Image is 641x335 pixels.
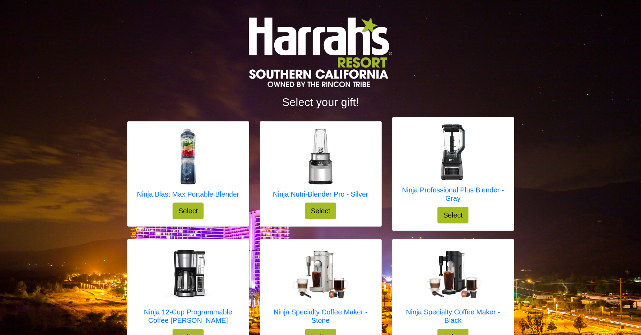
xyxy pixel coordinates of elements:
a: Ninja Specialty Coffee Maker - Black Ninja Specialty Coffee Maker - Black [399,246,507,329]
img: Ninja Specialty Coffee Maker - Black [425,251,481,298]
h2: Select your gift! [127,96,514,109]
img: Ninja Specialty Coffee Maker - Stone [293,251,349,298]
img: Ninja Blast Max Portable Blender [160,129,216,184]
button: Select [173,203,204,219]
h5: Ninja Specialty Coffee Maker - Black [399,308,507,325]
h5: Ninja Blast Max Portable Blender [137,190,239,198]
img: Ninja Nutri-Blender Pro - Silver [292,129,348,184]
a: Ninja Blast Max Portable Blender Ninja Blast Max Portable Blender [137,129,239,203]
img: Logo [249,17,392,87]
a: Ninja Professional Plus Blender - Gray Ninja Professional Plus Blender - Gray [399,124,507,207]
h5: Ninja Professional Plus Blender - Gray [399,186,507,203]
a: Ninja 12-Cup Programmable Coffee Brewer Ninja 12-Cup Programmable Coffee [PERSON_NAME] [135,246,242,329]
img: Ninja 12-Cup Programmable Coffee Brewer [160,246,216,302]
a: Ninja Specialty Coffee Maker - Stone Ninja Specialty Coffee Maker - Stone [267,246,374,329]
h5: Ninja 12-Cup Programmable Coffee [PERSON_NAME] [135,308,242,325]
button: Select [437,207,469,223]
button: Select [305,203,336,219]
img: Ninja Professional Plus Blender - Gray [425,124,481,180]
a: Ninja Nutri-Blender Pro - Silver Ninja Nutri-Blender Pro - Silver [273,129,368,203]
h5: Ninja Nutri-Blender Pro - Silver [273,190,368,198]
h5: Ninja Specialty Coffee Maker - Stone [267,308,374,325]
